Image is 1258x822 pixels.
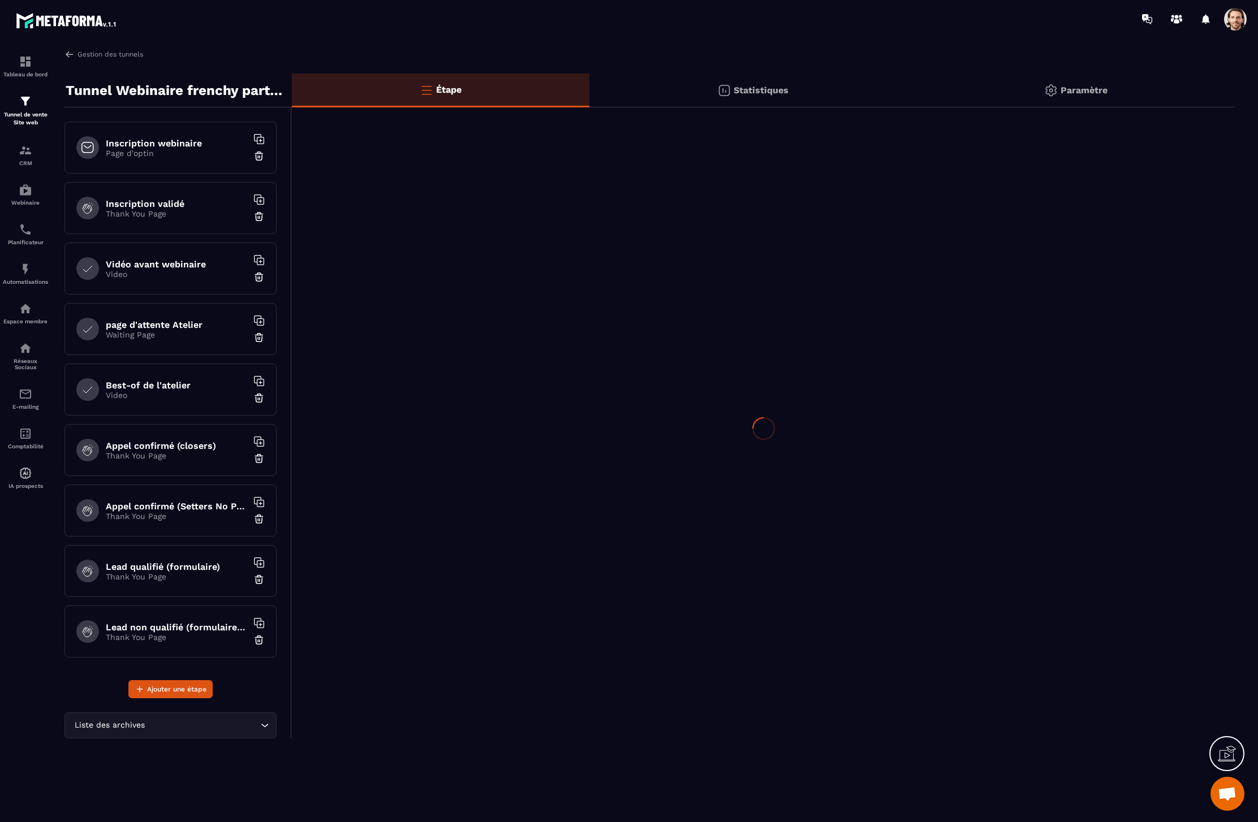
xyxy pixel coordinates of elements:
[3,333,48,379] a: social-networksocial-networkRéseaux Sociaux
[3,175,48,214] a: automationsautomationsWebinaire
[106,440,247,451] h6: Appel confirmé (closers)
[3,483,48,489] p: IA prospects
[3,254,48,293] a: automationsautomationsAutomatisations
[3,239,48,245] p: Planificateur
[3,160,48,166] p: CRM
[420,83,433,97] img: bars-o.4a397970.svg
[106,561,247,572] h6: Lead qualifié (formulaire)
[19,223,32,236] img: scheduler
[106,138,247,149] h6: Inscription webinaire
[3,358,48,370] p: Réseaux Sociaux
[147,683,206,695] span: Ajouter une étape
[3,46,48,86] a: formationformationTableau de bord
[3,86,48,135] a: formationformationTunnel de vente Site web
[106,270,247,279] p: Video
[253,332,265,343] img: trash
[19,94,32,108] img: formation
[3,71,48,77] p: Tableau de bord
[3,135,48,175] a: formationformationCRM
[106,622,247,633] h6: Lead non qualifié (formulaire No Pixel/tracking)
[3,418,48,458] a: accountantaccountantComptabilité
[66,79,283,102] p: Tunnel Webinaire frenchy partners
[106,633,247,642] p: Thank You Page
[3,200,48,206] p: Webinaire
[253,574,265,585] img: trash
[64,49,75,59] img: arrow
[253,453,265,464] img: trash
[717,84,731,97] img: stats.20deebd0.svg
[1044,84,1058,97] img: setting-gr.5f69749f.svg
[3,379,48,418] a: emailemailE-mailing
[106,572,247,581] p: Thank You Page
[19,466,32,480] img: automations
[128,680,213,698] button: Ajouter une étape
[72,719,147,732] span: Liste des archives
[19,55,32,68] img: formation
[19,341,32,355] img: social-network
[19,183,32,197] img: automations
[147,719,258,732] input: Search for option
[253,271,265,283] img: trash
[16,10,118,31] img: logo
[3,443,48,449] p: Comptabilité
[253,634,265,646] img: trash
[19,302,32,315] img: automations
[253,513,265,525] img: trash
[106,501,247,512] h6: Appel confirmé (Setters No Pixel/tracking)
[3,279,48,285] p: Automatisations
[3,318,48,325] p: Espace membre
[106,209,247,218] p: Thank You Page
[106,512,247,521] p: Thank You Page
[64,49,143,59] a: Gestion des tunnels
[734,85,789,96] p: Statistiques
[253,150,265,162] img: trash
[106,451,247,460] p: Thank You Page
[64,712,277,738] div: Search for option
[3,293,48,333] a: automationsautomationsEspace membre
[253,392,265,404] img: trash
[106,198,247,209] h6: Inscription validé
[106,330,247,339] p: Waiting Page
[106,391,247,400] p: Video
[3,404,48,410] p: E-mailing
[106,259,247,270] h6: Vidéo avant webinaire
[3,111,48,127] p: Tunnel de vente Site web
[253,211,265,222] img: trash
[3,214,48,254] a: schedulerschedulerPlanificateur
[19,262,32,276] img: automations
[19,427,32,440] img: accountant
[106,380,247,391] h6: Best-of de l'atelier
[1210,777,1244,811] div: Open chat
[106,149,247,158] p: Page d'optin
[19,387,32,401] img: email
[436,84,462,95] p: Étape
[106,319,247,330] h6: page d'attente Atelier
[1061,85,1108,96] p: Paramètre
[19,144,32,157] img: formation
